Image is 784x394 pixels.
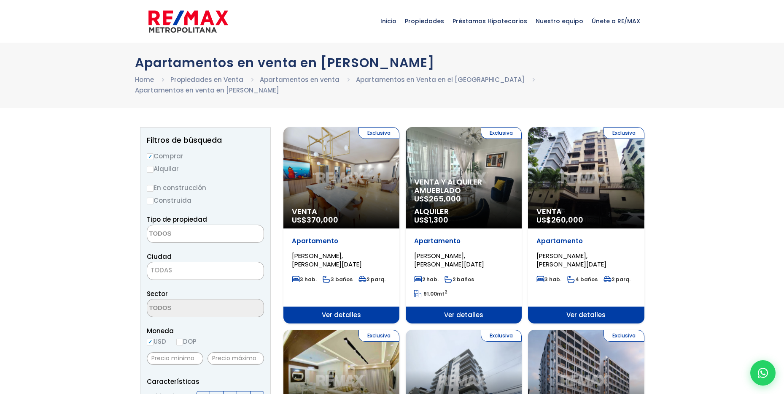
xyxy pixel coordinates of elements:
span: Únete a RE/MAX [587,8,644,34]
a: Home [135,75,154,84]
p: Apartamento [414,237,513,245]
span: Sector [147,289,168,298]
span: Alquiler [414,207,513,216]
span: 2 parq. [358,276,385,283]
label: Alquilar [147,163,264,174]
input: Construida [147,198,154,204]
span: [PERSON_NAME], [PERSON_NAME][DATE] [414,251,484,269]
input: USD [147,339,154,345]
span: TODAS [151,266,172,274]
span: Exclusiva [481,127,522,139]
span: [PERSON_NAME], [PERSON_NAME][DATE] [536,251,606,269]
h1: Apartamentos en venta en [PERSON_NAME] [135,55,649,70]
span: 4 baños [567,276,598,283]
span: TODAS [147,262,264,280]
span: Préstamos Hipotecarios [448,8,531,34]
span: Exclusiva [603,330,644,342]
textarea: Search [147,299,229,318]
a: Exclusiva Venta US$370,000 Apartamento [PERSON_NAME], [PERSON_NAME][DATE] 3 hab. 3 baños 2 parq. ... [283,127,399,323]
h2: Filtros de búsqueda [147,136,264,144]
span: [PERSON_NAME], [PERSON_NAME][DATE] [292,251,362,269]
span: Moneda [147,326,264,336]
span: Exclusiva [358,127,399,139]
p: Apartamento [536,237,636,245]
span: Ciudad [147,252,172,261]
span: 1,300 [429,215,448,225]
label: En construcción [147,182,264,193]
span: 3 baños [323,276,353,283]
input: Comprar [147,153,154,160]
span: 3 hab. [292,276,317,283]
span: Tipo de propiedad [147,215,207,224]
span: Propiedades [401,8,448,34]
input: Precio mínimo [147,352,203,365]
a: Propiedades en Venta [170,75,243,84]
span: Inicio [376,8,401,34]
input: Alquilar [147,166,154,173]
span: Ver detalles [283,307,399,323]
span: Venta [536,207,636,216]
span: US$ [414,215,448,225]
p: Características [147,376,264,387]
input: En construcción [147,185,154,192]
label: USD [147,336,166,347]
span: US$ [536,215,583,225]
span: 2 hab. [414,276,439,283]
a: Exclusiva Venta US$260,000 Apartamento [PERSON_NAME], [PERSON_NAME][DATE] 3 hab. 4 baños 2 parq. ... [528,127,644,323]
input: Precio máximo [207,352,264,365]
span: 265,000 [429,193,461,204]
input: DOP [176,339,183,345]
span: 3 hab. [536,276,561,283]
span: Exclusiva [358,330,399,342]
span: mt [414,290,447,297]
sup: 2 [445,289,447,295]
textarea: Search [147,225,229,243]
span: TODAS [147,264,264,276]
span: Ver detalles [406,307,522,323]
label: Comprar [147,151,264,161]
span: 370,000 [307,215,338,225]
span: Nuestro equipo [531,8,587,34]
span: Venta y alquiler amueblado [414,178,513,195]
a: Apartamentos en venta [260,75,339,84]
span: Ver detalles [528,307,644,323]
span: Exclusiva [481,330,522,342]
img: remax-metropolitana-logo [148,9,228,34]
a: Exclusiva Venta y alquiler amueblado US$265,000 Alquiler US$1,300 Apartamento [PERSON_NAME], [PER... [406,127,522,323]
span: Venta [292,207,391,216]
li: Apartamentos en venta en [PERSON_NAME] [135,85,279,95]
a: Apartamentos en Venta en el [GEOGRAPHIC_DATA] [356,75,525,84]
span: US$ [292,215,338,225]
span: 260,000 [551,215,583,225]
label: Construida [147,195,264,206]
span: Exclusiva [603,127,644,139]
span: 2 baños [445,276,474,283]
label: DOP [176,336,197,347]
span: US$ [414,193,461,204]
span: 91.00 [423,290,437,297]
p: Apartamento [292,237,391,245]
span: 2 parq. [603,276,630,283]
